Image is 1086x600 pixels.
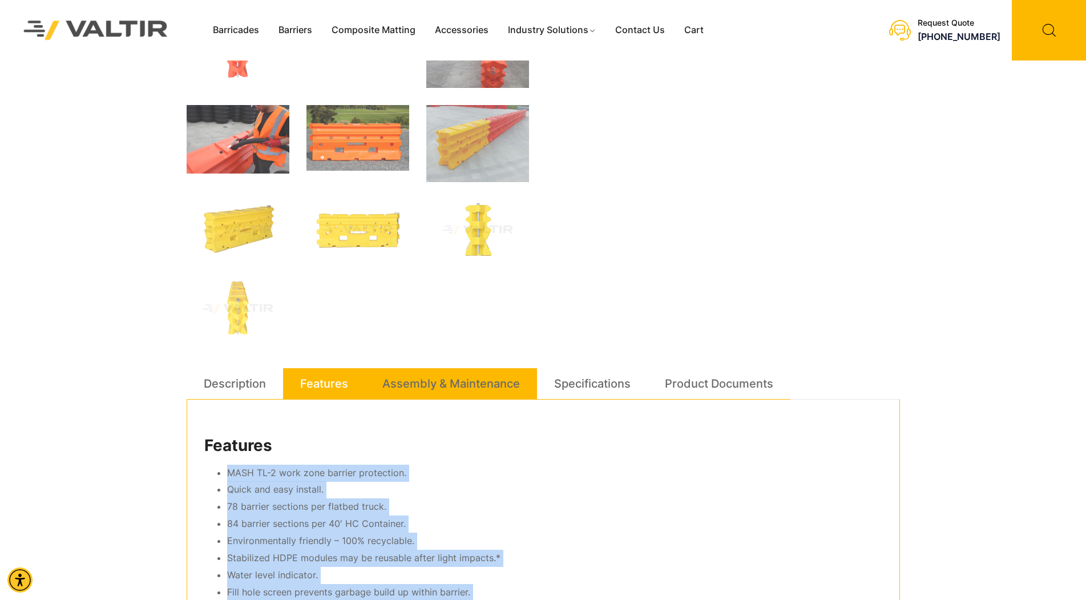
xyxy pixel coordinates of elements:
[203,22,269,39] a: Barricades
[498,22,606,39] a: Industry Solutions
[918,18,1000,28] div: Request Quote
[425,22,498,39] a: Accessories
[227,533,882,550] li: Environmentally friendly – 100% recyclable.
[918,31,1000,42] a: call (888) 496-3625
[7,567,33,593] div: Accessibility Menu
[322,22,425,39] a: Composite Matting
[227,498,882,516] li: 78 barrier sections per flatbed truck.
[269,22,322,39] a: Barriers
[426,105,529,182] img: A long, segmented barrier in yellow and red, placed on a concrete surface, likely for traffic con...
[227,481,882,498] li: Quick and easy install.
[204,436,882,456] h2: Features
[204,368,266,399] a: Description
[227,567,882,584] li: Water level indicator.
[227,465,882,482] li: MASH TL-2 work zone barrier protection.
[675,22,713,39] a: Cart
[187,199,289,261] img: A bright yellow, rectangular plastic block with various holes and grooves, likely used for safety...
[187,278,289,340] img: A stack of yellow interlocking traffic barriers with metal connectors for stability.
[665,368,773,399] a: Product Documents
[227,550,882,567] li: Stabilized HDPE modules may be reusable after light impacts.*
[227,516,882,533] li: 84 barrier sections per 40′ HC Container.
[426,199,529,261] img: A yellow, zigzag-shaped object with a metal rod, likely a tool or equipment component.
[554,368,631,399] a: Specifications
[300,368,348,399] a: Features
[187,105,289,174] img: A person in an orange safety vest and gloves is using a hose connected to an orange container, wi...
[605,22,675,39] a: Contact Us
[306,199,409,261] img: Armorzone_Yellow_Front.jpg
[382,368,520,399] a: Assembly & Maintenance
[306,105,409,171] img: An orange plastic barrier with holes, set against a green landscape with trees and sheep in the b...
[9,6,183,55] img: Valtir Rentals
